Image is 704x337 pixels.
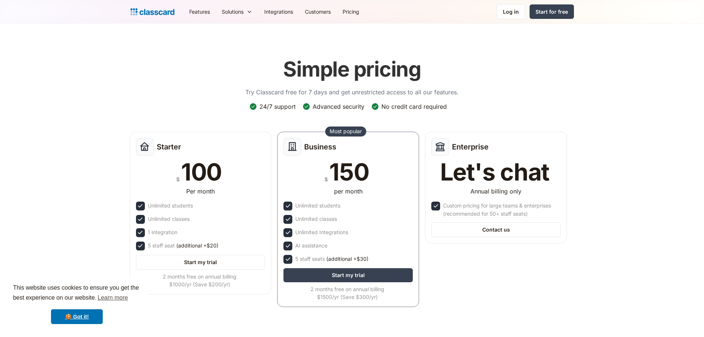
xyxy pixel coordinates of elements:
a: Start for free [530,4,574,19]
div: cookieconsent [6,276,148,331]
div: Annual billing only [470,187,521,196]
h2: Starter [157,142,181,151]
div: Let's chat [440,160,550,184]
div: Start for free [535,8,568,16]
div: Solutions [222,8,244,16]
div: 100 [181,160,222,184]
div: Unlimited students [148,202,193,210]
a: Start my trial [136,255,265,270]
div: No credit card required [381,102,447,111]
h1: Simple pricing [283,57,421,82]
div: 2 months free on annual billing $1500/yr (Save $300/yr) [283,285,411,301]
div: Log in [503,8,519,16]
span: (additional +$30) [326,255,368,263]
div: Most popular [330,128,362,135]
div: Unlimited classes [295,215,337,223]
div: 150 [329,160,369,184]
a: Log in [497,4,525,19]
div: 1 integration [148,228,177,236]
div: Solutions [216,3,258,20]
div: per month [334,187,363,196]
span: This website uses cookies to ensure you get the best experience on our website. [13,283,141,303]
div: 24/7 support [259,102,296,111]
a: Features [183,3,216,20]
div: $ [324,175,328,184]
span: (additional +$20) [176,242,218,250]
a: Customers [299,3,337,20]
p: Try Classcard free for 7 days and get unrestricted access to all our features. [245,88,459,97]
h2: Business [304,142,336,151]
a: Integrations [258,3,299,20]
a: Start my trial [283,268,413,282]
a: dismiss cookie message [51,309,103,324]
div: Unlimited students [295,202,340,210]
div: 2 months free on annual billing $1000/yr (Save $200/yr) [136,273,264,288]
div: Per month [186,187,215,196]
h2: Enterprise [452,142,489,151]
div: Advanced security [313,102,364,111]
a: Logo [130,7,174,17]
div: Unlimited classes [148,215,190,223]
div: Unlimited Integrations [295,228,348,236]
a: Pricing [337,3,365,20]
div: 5 staff seats [295,255,368,263]
div: $ [176,175,180,184]
div: AI assistance [295,242,327,250]
div: 5 staff seat [148,242,218,250]
a: learn more about cookies [96,292,129,303]
a: Contact us [431,222,561,237]
div: Custom pricing for large teams & enterprises (recommended for 50+ staff seats) [443,202,559,218]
